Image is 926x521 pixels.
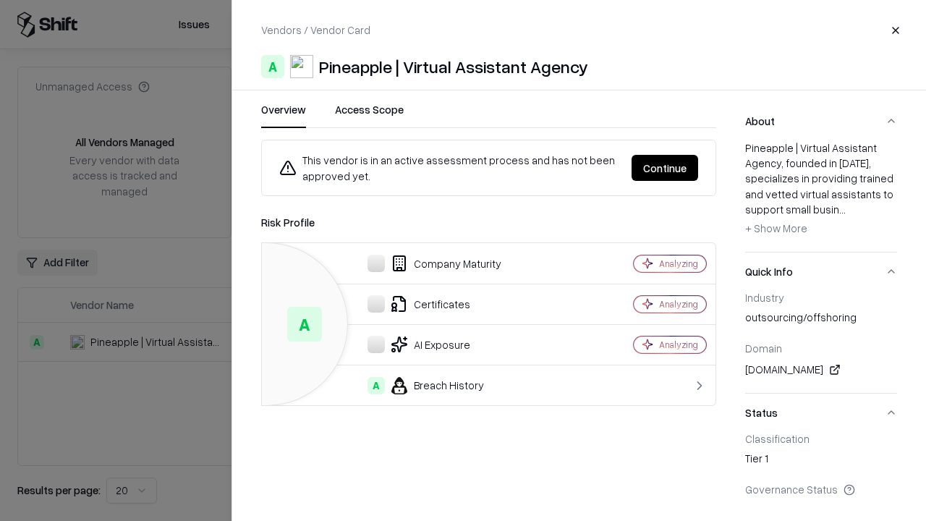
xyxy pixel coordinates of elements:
button: About [745,102,897,140]
div: Certificates [273,295,583,313]
button: Access Scope [335,102,404,128]
div: Tier 1 [745,451,897,471]
div: A [261,55,284,78]
div: Risk Profile [261,213,716,231]
p: Vendors / Vendor Card [261,22,370,38]
div: Industry [745,291,897,304]
div: About [745,140,897,252]
div: Analyzing [659,258,698,270]
div: Pineapple | Virtual Assistant Agency [319,55,588,78]
div: Domain [745,342,897,355]
button: + Show More [745,217,807,240]
div: Quick Info [745,291,897,393]
div: Company Maturity [273,255,583,272]
button: Status [745,394,897,432]
div: AI Exposure [273,336,583,353]
div: Analyzing [659,298,698,310]
button: Continue [632,155,698,181]
div: Analyzing [659,339,698,351]
div: A [287,307,322,342]
div: This vendor is in an active assessment process and has not been approved yet. [279,152,620,184]
img: Pineapple | Virtual Assistant Agency [290,55,313,78]
div: Classification [745,432,897,445]
div: Governance Status [745,483,897,496]
div: Breach History [273,377,583,394]
span: + Show More [745,221,807,234]
button: Quick Info [745,253,897,291]
div: Pineapple | Virtual Assistant Agency, founded in [DATE], specializes in providing trained and vet... [745,140,897,240]
div: outsourcing/offshoring [745,310,897,330]
div: [DOMAIN_NAME] [745,361,897,378]
span: ... [839,203,846,216]
div: A [368,377,385,394]
button: Overview [261,102,306,128]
